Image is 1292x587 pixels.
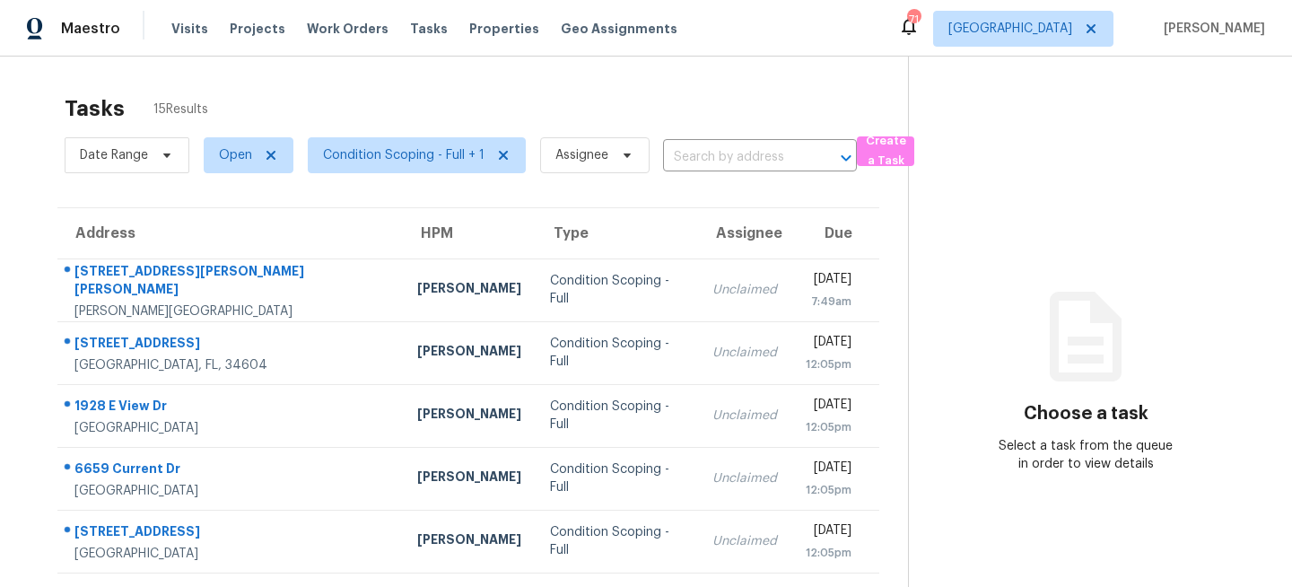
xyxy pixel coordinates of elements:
div: Condition Scoping - Full [550,460,684,496]
div: 12:05pm [806,355,851,373]
div: [DATE] [806,270,851,293]
span: Work Orders [307,20,388,38]
div: [GEOGRAPHIC_DATA], FL, 34604 [74,356,388,374]
div: 12:05pm [806,418,851,436]
div: [PERSON_NAME] [417,530,521,553]
span: Condition Scoping - Full + 1 [323,146,484,164]
th: Address [57,208,403,258]
div: Condition Scoping - Full [550,335,684,371]
span: Geo Assignments [561,20,677,38]
th: Assignee [698,208,791,258]
div: Condition Scoping - Full [550,272,684,308]
div: [GEOGRAPHIC_DATA] [74,419,388,437]
div: Condition Scoping - Full [550,398,684,434]
div: [PERSON_NAME] [417,279,521,302]
th: Type [536,208,698,258]
h2: Tasks [65,100,125,118]
div: [STREET_ADDRESS][PERSON_NAME][PERSON_NAME] [74,262,388,302]
div: [DATE] [806,333,851,355]
span: Date Range [80,146,148,164]
span: Tasks [410,22,448,35]
span: Visits [171,20,208,38]
span: [GEOGRAPHIC_DATA] [948,20,1072,38]
div: [GEOGRAPHIC_DATA] [74,482,388,500]
div: Unclaimed [712,281,777,299]
div: [DATE] [806,396,851,418]
input: Search by address [663,144,807,171]
div: [DATE] [806,459,851,481]
span: [PERSON_NAME] [1157,20,1265,38]
th: Due [791,208,879,258]
div: Unclaimed [712,532,777,550]
span: Assignee [555,146,608,164]
button: Open [834,145,859,171]
span: Maestro [61,20,120,38]
div: Select a task from the queue in order to view details [998,437,1175,473]
div: 6659 Current Dr [74,460,388,482]
div: [PERSON_NAME] [417,468,521,490]
div: Condition Scoping - Full [550,523,684,559]
div: Unclaimed [712,344,777,362]
div: 12:05pm [806,544,851,562]
div: 7:49am [806,293,851,311]
div: [GEOGRAPHIC_DATA] [74,545,388,563]
div: [STREET_ADDRESS] [74,522,388,545]
div: [PERSON_NAME][GEOGRAPHIC_DATA] [74,302,388,320]
button: Create a Task [857,136,914,166]
h3: Choose a task [1024,405,1148,423]
div: [PERSON_NAME] [417,342,521,364]
span: Create a Task [866,131,905,172]
div: [PERSON_NAME] [417,405,521,427]
div: Unclaimed [712,469,777,487]
div: 1928 E View Dr [74,397,388,419]
span: Projects [230,20,285,38]
span: 15 Results [153,101,208,118]
span: Properties [469,20,539,38]
span: Open [219,146,252,164]
div: [DATE] [806,521,851,544]
div: 12:05pm [806,481,851,499]
div: 71 [907,11,920,29]
th: HPM [403,208,536,258]
div: [STREET_ADDRESS] [74,334,388,356]
div: Unclaimed [712,407,777,425]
